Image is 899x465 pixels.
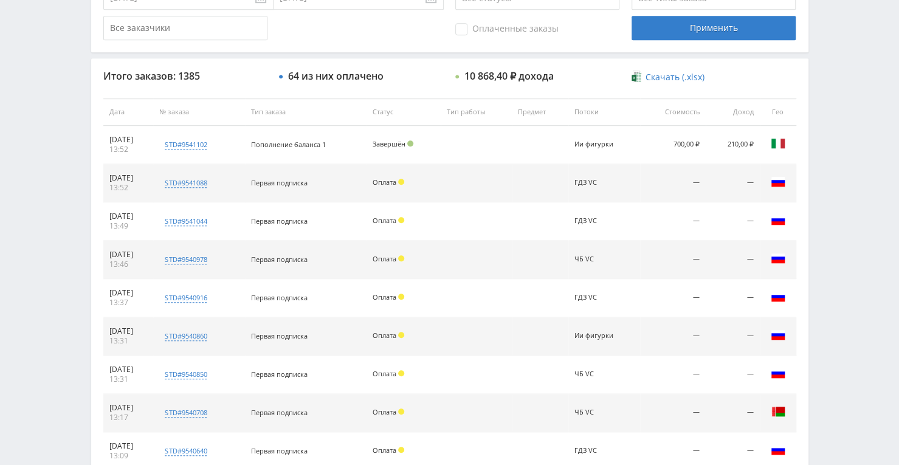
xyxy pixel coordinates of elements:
div: std#9540640 [165,446,207,456]
div: std#9540860 [165,331,207,341]
div: [DATE] [109,250,148,260]
th: Тип заказа [245,98,367,126]
div: [DATE] [109,365,148,374]
span: Холд [398,294,404,300]
div: [DATE] [109,173,148,183]
span: Оплата [373,254,396,263]
div: 13:31 [109,374,148,384]
div: [DATE] [109,326,148,336]
span: Первая подписка [251,216,308,226]
span: Первая подписка [251,178,308,187]
span: Холд [398,217,404,223]
td: 700,00 ₽ [640,126,706,164]
th: Стоимость [640,98,706,126]
div: std#9541044 [165,216,207,226]
span: Оплата [373,331,396,340]
div: Ии фигурки [574,140,629,148]
th: Предмет [512,98,568,126]
td: — [706,202,760,241]
span: Оплата [373,369,396,378]
div: 13:31 [109,336,148,346]
span: Подтвержден [407,140,413,146]
span: Оплаченные заказы [455,23,559,35]
input: Все заказчики [103,16,267,40]
td: — [640,394,706,432]
div: std#9541088 [165,178,207,188]
span: Оплата [373,177,396,187]
span: Завершён [373,139,405,148]
td: — [706,164,760,202]
span: Оплата [373,216,396,225]
td: — [706,317,760,356]
img: xlsx [632,71,642,83]
img: blr.png [771,404,785,419]
span: Холд [398,447,404,453]
img: rus.png [771,328,785,342]
img: ita.png [771,136,785,151]
div: std#9541102 [165,140,207,150]
span: Первая подписка [251,408,308,417]
div: 64 из них оплачено [288,71,384,81]
span: Первая подписка [251,331,308,340]
img: rus.png [771,251,785,266]
th: Потоки [568,98,640,126]
span: Первая подписка [251,255,308,264]
th: № заказа [153,98,244,126]
span: Оплата [373,407,396,416]
td: — [706,394,760,432]
img: rus.png [771,213,785,227]
div: std#9540916 [165,293,207,303]
span: Холд [398,408,404,415]
td: — [640,356,706,394]
span: Первая подписка [251,370,308,379]
td: — [640,279,706,317]
div: std#9540978 [165,255,207,264]
div: 13:46 [109,260,148,269]
div: ЧБ VC [574,255,629,263]
td: — [706,356,760,394]
th: Тип работы [441,98,512,126]
img: rus.png [771,289,785,304]
div: 13:37 [109,298,148,308]
td: — [706,279,760,317]
th: Статус [367,98,441,126]
div: 13:52 [109,183,148,193]
span: Холд [398,255,404,261]
div: std#9540708 [165,408,207,418]
img: rus.png [771,443,785,457]
div: [DATE] [109,403,148,413]
span: Первая подписка [251,446,308,455]
div: 13:49 [109,221,148,231]
td: — [640,317,706,356]
div: ГДЗ VC [574,447,629,455]
td: — [640,202,706,241]
span: Пополнение баланса 1 [251,140,326,149]
div: ГДЗ VC [574,294,629,301]
span: Скачать (.xlsx) [646,72,704,82]
div: [DATE] [109,135,148,145]
div: 13:09 [109,451,148,461]
div: ЧБ VC [574,408,629,416]
img: rus.png [771,174,785,189]
div: 13:17 [109,413,148,422]
div: [DATE] [109,212,148,221]
span: Оплата [373,446,396,455]
th: Доход [706,98,760,126]
span: Холд [398,332,404,338]
span: Холд [398,370,404,376]
span: Холд [398,179,404,185]
div: 10 868,40 ₽ дохода [464,71,554,81]
span: Оплата [373,292,396,301]
div: Применить [632,16,796,40]
div: [DATE] [109,441,148,451]
div: [DATE] [109,288,148,298]
th: Дата [103,98,154,126]
td: — [640,241,706,279]
div: Ии фигурки [574,332,629,340]
div: std#9540850 [165,370,207,379]
a: Скачать (.xlsx) [632,71,704,83]
td: — [640,164,706,202]
td: 210,00 ₽ [706,126,760,164]
div: Итого заказов: 1385 [103,71,267,81]
td: — [706,241,760,279]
